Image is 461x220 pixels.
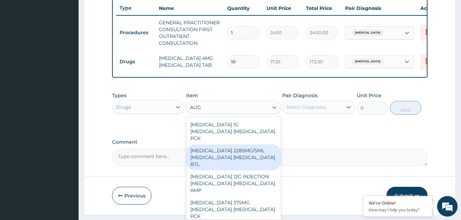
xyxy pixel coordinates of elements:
[40,66,94,135] span: We're online!
[224,1,263,15] th: Quantity
[186,144,281,170] div: [MEDICAL_DATA] 2285MG/5ML [MEDICAL_DATA] [MEDICAL_DATA] BTL
[417,1,451,15] th: Actions
[282,92,317,99] label: Pair Diagnosis
[116,104,131,111] div: Drugs
[155,1,224,15] th: Name
[155,16,224,50] td: GENERAL PRACTITIONER CONSULTATION FIRST OUTPATIENT CONSULTATION
[387,187,428,205] button: Submit
[112,3,128,20] div: Minimize live chat window
[186,118,281,144] div: [MEDICAL_DATA] 1G [MEDICAL_DATA] [MEDICAL_DATA] PCK
[369,200,427,206] div: We're Online!
[13,34,28,51] img: d_794563401_company_1708531726252_794563401
[112,93,126,99] label: Types
[263,1,302,15] th: Unit Price
[116,26,155,39] td: Procedures
[3,147,130,171] textarea: Type your message and hit 'Enter'
[286,104,326,111] div: Select Diagnosis
[186,170,281,196] div: [MEDICAL_DATA] 12G INJECTION [MEDICAL_DATA] [MEDICAL_DATA] AMP
[36,38,115,47] div: Chat with us now
[112,139,428,145] label: Comment
[357,92,381,99] label: Unit Price
[342,1,417,15] th: Pair Diagnosis
[186,92,198,99] label: Item
[116,55,155,68] td: Drugs
[390,101,421,115] button: Add
[116,2,155,14] th: Type
[155,51,224,72] td: [MEDICAL_DATA] 4MG [MEDICAL_DATA] TAB
[352,58,384,65] span: [MEDICAL_DATA]
[112,187,151,205] button: Previous
[369,207,427,213] p: How may I help you today?
[352,29,384,36] span: [MEDICAL_DATA]
[302,1,342,15] th: Total Price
